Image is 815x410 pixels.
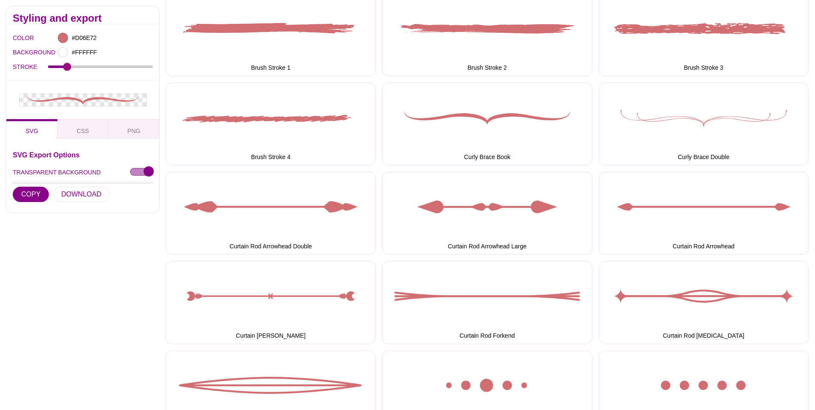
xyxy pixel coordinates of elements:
h2: Styling and export [13,15,153,22]
button: Curtain [PERSON_NAME] [166,261,376,344]
button: COPY [13,187,49,202]
button: Curtain Rod Arrowhead Double [166,172,376,255]
label: TRANSPARENT BACKGROUND [13,167,101,178]
button: Curtain Rod Forkend [382,261,592,344]
label: COLOR [13,32,23,43]
button: Curtain Rod Arrowhead [599,172,809,255]
button: Brush Stroke 4 [166,83,376,165]
h3: SVG Export Options [13,151,153,158]
label: STROKE [13,61,48,72]
button: Curtain Rod [MEDICAL_DATA] [599,261,809,344]
label: BACKGROUND [13,47,23,58]
span: PNG [127,128,140,134]
button: DOWNLOAD [53,187,110,202]
button: PNG [108,119,159,139]
button: CSS [57,119,108,139]
span: CSS [77,128,89,134]
button: Curly Brace Double [599,83,809,165]
button: Curtain Rod Arrowhead Large [382,172,592,255]
button: Curly Brace Book [382,83,592,165]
